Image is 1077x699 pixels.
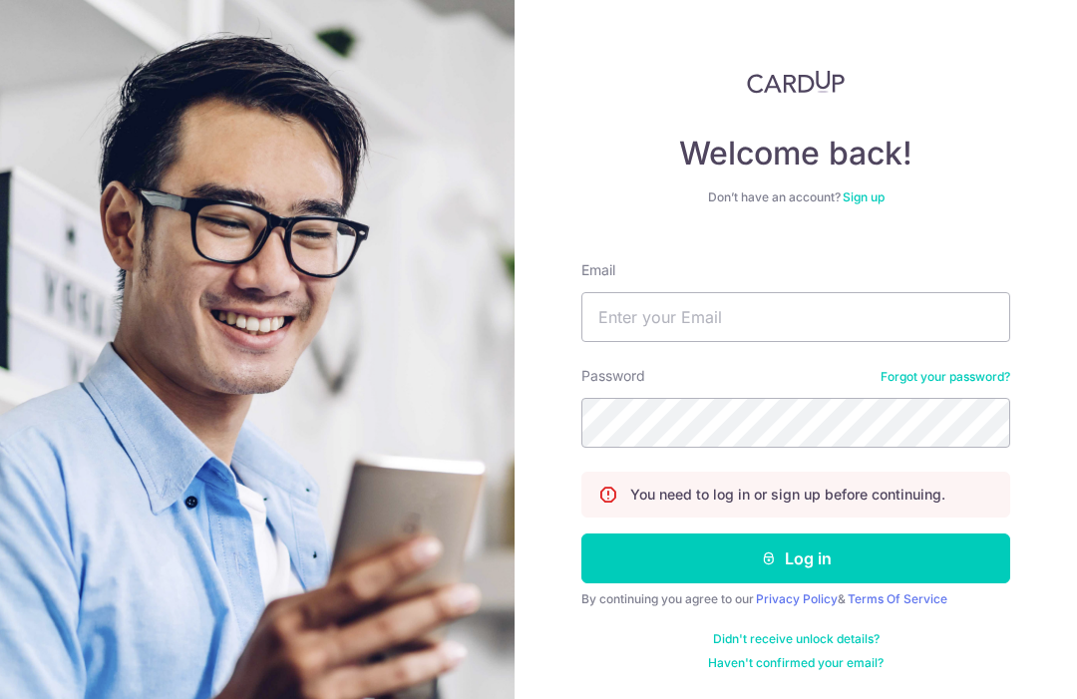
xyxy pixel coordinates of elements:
[581,533,1010,583] button: Log in
[756,591,838,606] a: Privacy Policy
[581,260,615,280] label: Email
[881,369,1010,385] a: Forgot your password?
[843,189,885,204] a: Sign up
[581,591,1010,607] div: By continuing you agree to our &
[630,485,945,505] p: You need to log in or sign up before continuing.
[581,134,1010,174] h4: Welcome back!
[581,366,645,386] label: Password
[708,655,884,671] a: Haven't confirmed your email?
[581,189,1010,205] div: Don’t have an account?
[848,591,947,606] a: Terms Of Service
[747,70,845,94] img: CardUp Logo
[713,631,880,647] a: Didn't receive unlock details?
[581,292,1010,342] input: Enter your Email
